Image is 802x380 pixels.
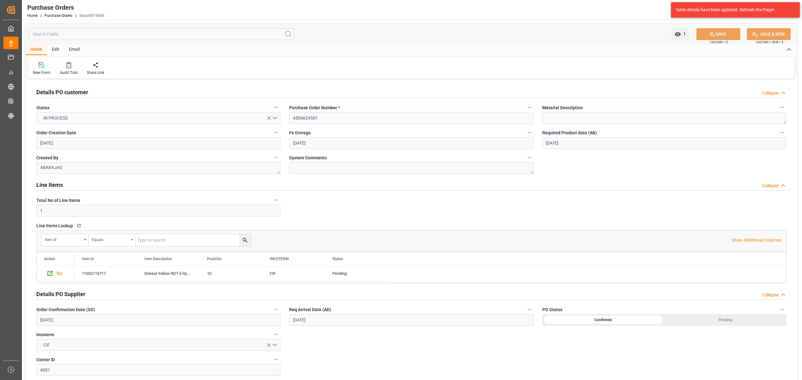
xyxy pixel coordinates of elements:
[747,28,791,40] button: SAVE & NEW
[44,13,72,18] a: Purchase Orders
[36,339,280,351] button: open menu
[36,306,95,313] span: Order Confirmation Date (SD)
[762,90,779,96] div: Collapse
[325,266,388,281] div: Pending
[36,155,58,161] span: Created By
[36,197,80,204] span: Total No of Line Items
[60,70,77,75] div: Audit Trail
[36,181,63,189] h2: Line Items
[542,314,664,326] div: Confirmed
[36,162,280,174] textarea: ABARAJAS
[272,305,280,313] button: Order Confirmation Date (SD)
[272,196,280,204] button: Total No of Line Items
[47,44,64,55] div: Edit
[664,314,786,326] div: Pending
[26,44,47,55] div: Home
[525,305,534,313] button: Req Arrival Date (AD)
[270,266,317,281] div: CIF
[45,235,82,243] div: Item Id
[27,3,104,12] div: Purchase Orders
[36,314,280,326] input: DD-MM-YYYY
[272,330,280,338] button: Incoterm
[29,28,294,40] input: Search Fields
[525,128,534,136] button: Fe Entrega
[136,234,251,246] input: Type to search
[40,342,53,348] span: CIF
[542,105,583,111] span: Material Description
[44,257,55,261] div: Action
[239,234,251,246] button: search button
[36,88,88,96] h2: Details PO customer
[40,115,71,121] span: IN PROCESS
[542,306,562,313] span: PO Status
[762,182,779,189] div: Collapse
[36,105,49,111] span: Status
[778,128,786,136] button: Required Product date (AB)
[525,153,534,162] button: System Comments
[36,137,280,149] input: DD-MM-YYYY
[36,290,86,298] h2: Details PO Supplier
[289,314,533,326] input: DD-MM-YYYY
[144,257,172,261] span: Item Description
[525,103,534,111] button: Purchase Order Number *
[36,357,55,363] span: Center ID
[207,257,222,261] span: Posición
[542,130,597,136] span: Required Product date (AB)
[289,130,311,136] span: Fe Entrega
[36,130,76,136] span: Order Creation Date
[289,155,327,161] span: System Comments
[64,44,85,55] div: Email
[289,137,533,149] input: DD-MM-YYYY
[87,70,104,75] div: Share Link
[74,266,137,281] div: 11052110717
[270,257,289,261] span: INCOTERM
[289,105,340,111] span: Purchase Order Number
[82,257,94,261] span: Item Id
[27,13,38,18] a: Home
[671,28,689,40] button: open menu
[289,306,331,313] span: Req Arrival Date (AD)
[74,266,388,281] div: Press SPACE to select this row.
[756,40,783,44] span: Ctrl/CMD + Shift + S
[762,292,779,298] div: Collapse
[681,31,686,36] span: 1
[137,266,200,281] div: Diresul Yellow RDT-E liq 0130
[710,40,728,44] span: Ctrl/CMD + S
[272,103,280,111] button: Status
[272,355,280,363] button: Center ID
[92,235,129,243] div: Equals
[778,305,786,313] button: PO Status
[33,70,50,75] div: New Form
[42,234,89,246] button: open menu
[272,128,280,136] button: Order Creation Date
[272,153,280,162] button: Created By
[36,112,280,124] button: open menu
[778,103,786,111] button: Material Description
[207,266,255,281] div: 10
[732,237,781,244] p: Show Additional Columns
[89,234,136,246] button: open menu
[542,137,786,149] input: DD-MM-YYYY
[696,28,740,40] button: SAVE
[37,266,74,281] div: Press SPACE to select this row.
[332,257,343,261] span: Status
[675,7,791,13] div: Table details have been updated. Refresh the Page!.
[36,331,54,338] span: Incoterm
[36,223,73,229] span: Line Items Lookup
